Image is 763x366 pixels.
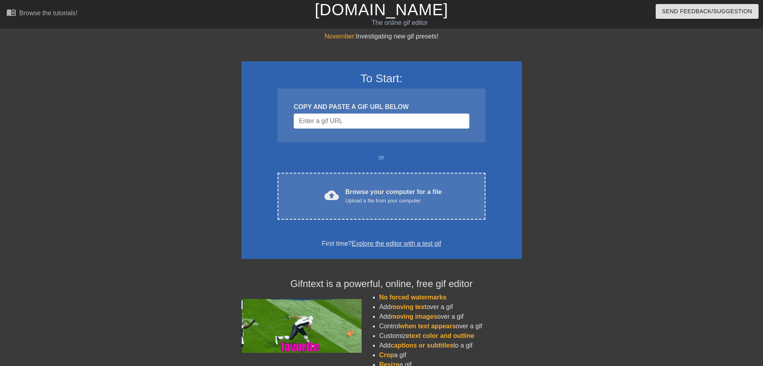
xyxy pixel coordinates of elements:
div: The online gif editor [258,18,541,28]
span: moving text [391,303,427,310]
span: Crop [379,352,394,358]
span: November: [324,33,356,40]
span: Send Feedback/Suggestion [662,6,752,16]
a: Browse the tutorials! [6,8,77,20]
a: [DOMAIN_NAME] [315,1,448,18]
button: Send Feedback/Suggestion [656,4,759,19]
input: Username [294,113,469,129]
div: COPY AND PASTE A GIF URL BELOW [294,102,469,112]
div: Browse your computer for a file [345,187,442,205]
span: when text appears [400,323,456,330]
span: cloud_upload [324,188,339,202]
a: Explore the editor with a test gif [352,240,441,247]
li: Add to a gif [379,341,522,350]
h3: To Start: [252,72,511,85]
li: Customize [379,331,522,341]
div: Investigating new gif presets! [242,32,522,41]
span: menu_book [6,8,16,17]
div: or [262,153,501,162]
li: Add over a gif [379,312,522,322]
span: text color and outline [409,332,474,339]
div: Upload a file from your computer [345,197,442,205]
span: No forced watermarks [379,294,447,301]
span: captions or subtitles [391,342,453,349]
img: football_small.gif [242,299,362,353]
li: a gif [379,350,522,360]
span: moving images [391,313,437,320]
h4: Gifntext is a powerful, online, free gif editor [242,278,522,290]
li: Control over a gif [379,322,522,331]
li: Add over a gif [379,302,522,312]
div: Browse the tutorials! [19,10,77,16]
div: First time? [252,239,511,249]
